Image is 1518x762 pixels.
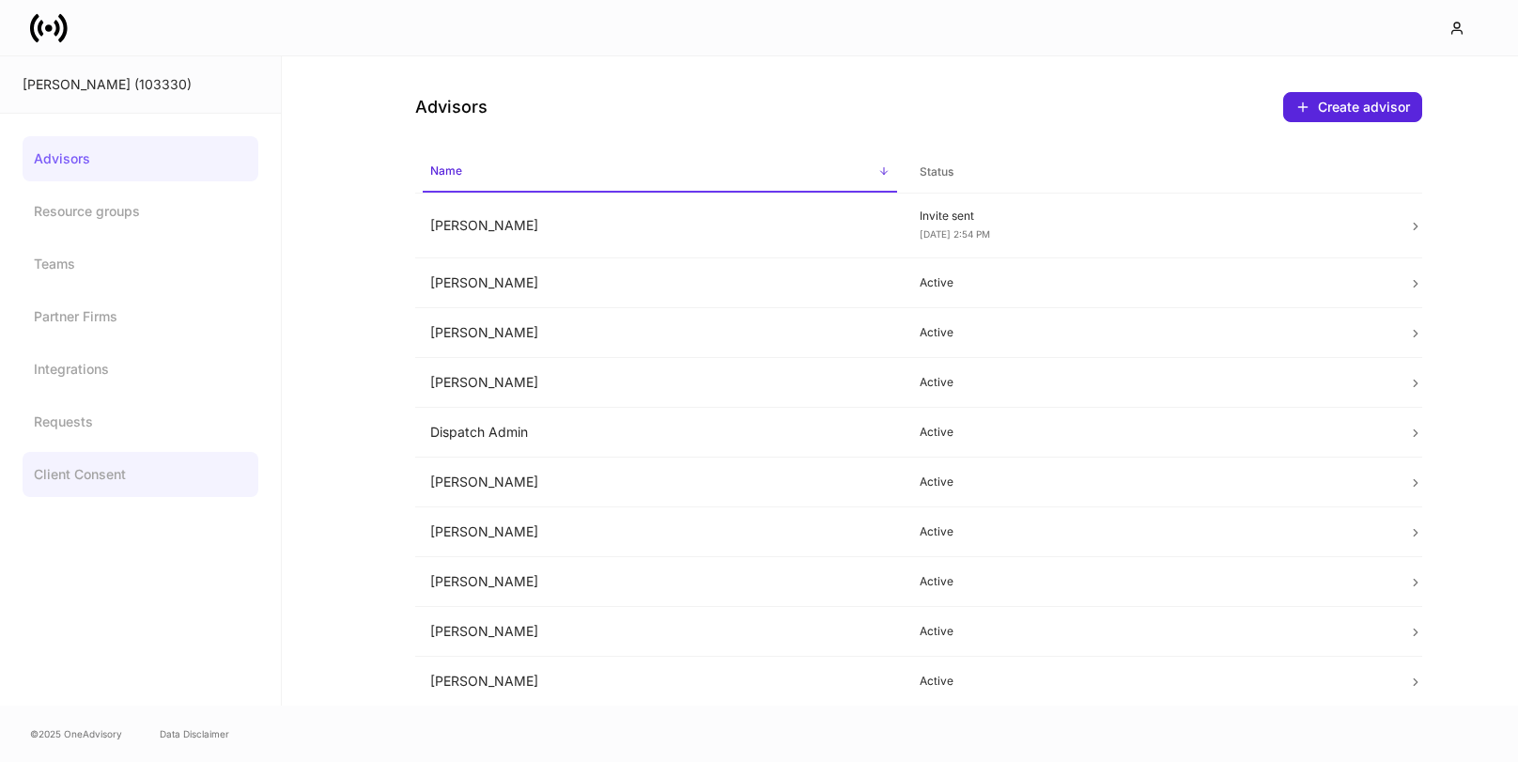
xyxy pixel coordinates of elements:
[160,726,229,741] a: Data Disclaimer
[415,458,905,507] td: [PERSON_NAME]
[920,163,953,180] h6: Status
[415,358,905,408] td: [PERSON_NAME]
[415,557,905,607] td: [PERSON_NAME]
[920,624,1379,639] p: Active
[415,258,905,308] td: [PERSON_NAME]
[30,726,122,741] span: © 2025 OneAdvisory
[920,325,1379,340] p: Active
[23,136,258,181] a: Advisors
[23,399,258,444] a: Requests
[23,189,258,234] a: Resource groups
[415,308,905,358] td: [PERSON_NAME]
[415,194,905,258] td: [PERSON_NAME]
[920,574,1379,589] p: Active
[920,425,1379,440] p: Active
[920,674,1379,689] p: Active
[415,607,905,657] td: [PERSON_NAME]
[23,452,258,497] a: Client Consent
[23,347,258,392] a: Integrations
[415,657,905,707] td: [PERSON_NAME]
[920,375,1379,390] p: Active
[1295,100,1410,115] div: Create advisor
[920,275,1379,290] p: Active
[423,152,897,193] span: Name
[415,96,488,118] h4: Advisors
[23,75,258,94] div: [PERSON_NAME] (103330)
[23,241,258,287] a: Teams
[920,474,1379,490] p: Active
[415,507,905,557] td: [PERSON_NAME]
[920,524,1379,539] p: Active
[415,408,905,458] td: Dispatch Admin
[23,294,258,339] a: Partner Firms
[430,162,462,179] h6: Name
[1283,92,1422,122] button: Create advisor
[920,228,990,240] span: [DATE] 2:54 PM
[912,153,1386,192] span: Status
[920,209,1379,224] p: Invite sent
